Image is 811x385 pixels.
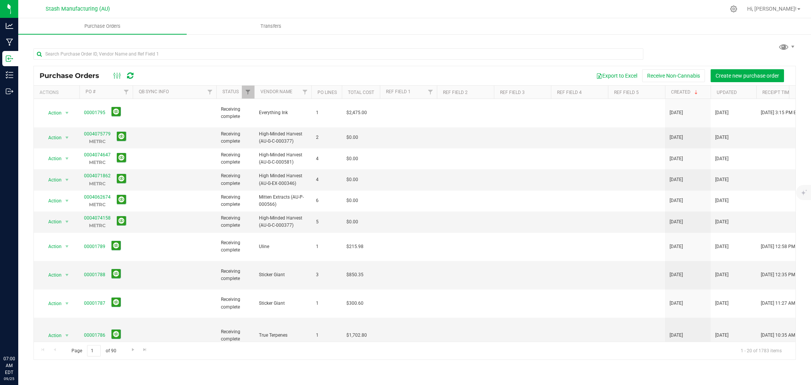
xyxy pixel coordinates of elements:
span: Receiving complete [221,172,250,187]
span: High-Minded Harvest (AU-G-C-000377) [259,130,307,145]
span: [DATE] [715,197,728,204]
span: 1 [316,332,337,339]
span: [DATE] [715,155,728,162]
p: 09/25 [3,376,15,382]
span: High-Minded Harvest (AU-G-C-000377) [259,215,307,229]
span: select [62,270,72,280]
input: 1 [87,345,101,357]
a: Filter [242,86,254,99]
span: Action [41,196,62,206]
span: $300.60 [346,300,363,307]
span: Action [41,298,62,309]
span: [DATE] [715,332,728,339]
span: [DATE] [715,300,728,307]
span: select [62,241,72,252]
span: $1,702.80 [346,332,367,339]
a: 00001795 [84,110,105,115]
span: Receiving complete [221,296,250,310]
a: Ref Field 4 [557,90,582,95]
span: Action [41,108,62,118]
span: Receiving complete [221,130,250,145]
span: [DATE] [715,109,728,116]
a: QB Sync Info [139,89,169,94]
span: Action [41,241,62,252]
span: [DATE] [670,197,683,204]
span: [DATE] [670,332,683,339]
span: $0.00 [346,155,358,162]
span: [DATE] [670,109,683,116]
span: Stash Manufacturing (AU) [46,6,110,12]
span: Transfers [250,23,292,30]
span: Sticker Giant [259,300,307,307]
span: 5 [316,218,337,226]
inline-svg: Inventory [6,71,13,79]
span: Receiving complete [221,239,250,254]
iframe: Resource center [8,324,30,347]
button: Create new purchase order [711,69,784,82]
span: Action [41,216,62,227]
a: 0004071862 [84,173,111,178]
p: METRC [84,222,111,229]
span: High Minded Harvest (AU-G-EX-000346) [259,172,307,187]
span: 1 - 20 of 1783 items [735,345,788,356]
span: 4 [316,176,337,183]
span: [DATE] [670,155,683,162]
inline-svg: Manufacturing [6,38,13,46]
span: $2,475.00 [346,109,367,116]
button: Receive Non-Cannabis [642,69,705,82]
a: Vendor Name [260,89,292,94]
span: [DATE] [670,134,683,141]
a: 00001787 [84,301,105,306]
span: [DATE] [715,134,728,141]
a: Status [222,89,239,94]
span: Action [41,330,62,341]
span: Action [41,270,62,280]
span: True Terpenes [259,332,307,339]
span: [DATE] [715,271,728,278]
span: Action [41,153,62,164]
a: Go to the next page [127,345,138,355]
span: Mitten Extracts (AU-P-000566) [259,194,307,208]
a: 00001789 [84,244,105,249]
a: Ref Field 2 [443,90,468,95]
a: 0004074647 [84,152,111,157]
span: $0.00 [346,134,358,141]
div: Actions [40,90,76,95]
span: 1 [316,243,337,250]
span: select [62,298,72,309]
span: Purchase Orders [74,23,131,30]
span: Receiving complete [221,194,250,208]
span: [DATE] 3:15 PM EDT [761,109,802,116]
span: $215.98 [346,243,363,250]
a: 0004062674 [84,194,111,200]
span: [DATE] 12:35 PM EDT [761,271,805,278]
p: 07:00 AM EDT [3,355,15,376]
a: 0004074158 [84,215,111,221]
a: 00001788 [84,272,105,277]
span: select [62,196,72,206]
p: METRC [84,138,111,145]
a: Purchase Orders [18,18,187,34]
a: Total Cost [348,90,374,95]
span: $850.35 [346,271,363,278]
span: Receiving complete [221,106,250,120]
a: Ref Field 1 [386,89,411,94]
span: [DATE] 10:35 AM EDT [761,332,805,339]
span: High-Minded Harvest (AU-G-C-000581) [259,151,307,166]
span: 1 [316,300,337,307]
span: [DATE] 12:58 PM EDT [761,243,805,250]
span: select [62,216,72,227]
a: Filter [120,86,133,99]
span: Receiving complete [221,328,250,343]
inline-svg: Outbound [6,87,13,95]
a: Filter [299,86,311,99]
span: 3 [316,271,337,278]
a: 0004075779 [84,131,111,137]
span: [DATE] [670,218,683,226]
inline-svg: Inbound [6,55,13,62]
span: Create new purchase order [716,73,779,79]
a: Updated [717,90,737,95]
p: METRC [84,180,111,187]
span: Uline [259,243,307,250]
span: Everything Ink [259,109,307,116]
